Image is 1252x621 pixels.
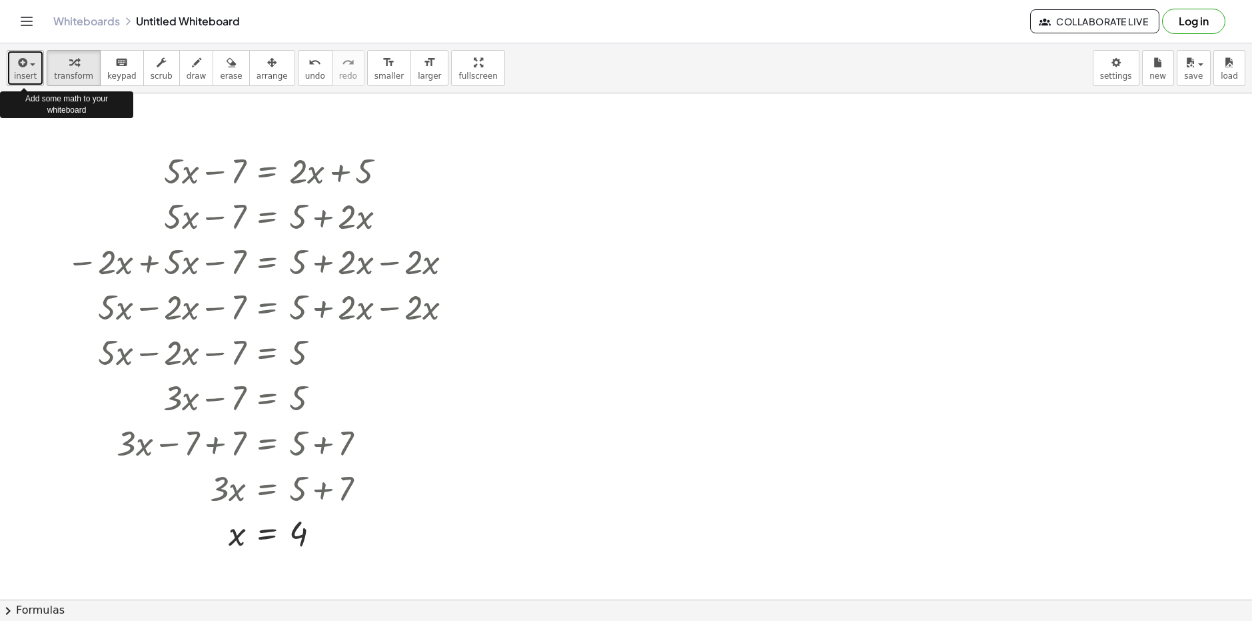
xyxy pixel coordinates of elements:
span: arrange [257,71,288,81]
span: Collaborate Live [1041,15,1148,27]
button: save [1177,50,1211,86]
i: format_size [382,55,395,71]
i: keyboard [115,55,128,71]
button: undoundo [298,50,332,86]
button: Collaborate Live [1030,9,1159,33]
span: new [1149,71,1166,81]
button: format_sizesmaller [367,50,411,86]
button: arrange [249,50,295,86]
button: fullscreen [451,50,504,86]
span: smaller [374,71,404,81]
button: Toggle navigation [16,11,37,32]
span: save [1184,71,1203,81]
span: erase [220,71,242,81]
button: transform [47,50,101,86]
button: new [1142,50,1174,86]
span: undo [305,71,325,81]
span: redo [339,71,357,81]
span: larger [418,71,441,81]
span: transform [54,71,93,81]
span: load [1221,71,1238,81]
span: scrub [151,71,173,81]
button: redoredo [332,50,364,86]
span: settings [1100,71,1132,81]
button: insert [7,50,44,86]
a: Whiteboards [53,15,120,28]
span: draw [187,71,207,81]
button: draw [179,50,214,86]
button: settings [1093,50,1139,86]
span: fullscreen [458,71,497,81]
button: load [1213,50,1245,86]
span: insert [14,71,37,81]
button: scrub [143,50,180,86]
button: erase [213,50,249,86]
button: Log in [1162,9,1225,34]
button: keyboardkeypad [100,50,144,86]
i: format_size [423,55,436,71]
button: format_sizelarger [410,50,448,86]
i: undo [309,55,321,71]
span: keypad [107,71,137,81]
i: redo [342,55,354,71]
